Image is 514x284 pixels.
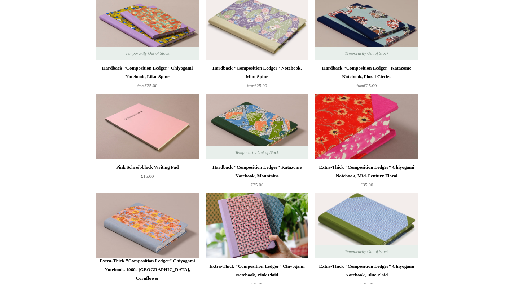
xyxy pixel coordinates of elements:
[338,245,396,258] span: Temporarily Out of Stock
[357,84,364,88] span: from
[118,47,176,60] span: Temporarily Out of Stock
[315,193,418,258] a: Extra-Thick "Composition Ledger" Chiyogami Notebook, Blue Plaid Extra-Thick "Composition Ledger" ...
[141,173,154,179] span: £15.00
[98,64,197,81] div: Hardback "Composition Ledger" Chiyogami Notebook, Lilac Spine
[360,182,373,187] span: £35.00
[206,94,308,159] img: Hardback "Composition Ledger" Katazome Notebook, Mountains
[96,94,199,159] a: Pink Schreibblock Writing Pad Pink Schreibblock Writing Pad
[251,182,264,187] span: £25.00
[247,84,254,88] span: from
[317,64,416,81] div: Hardback "Composition Ledger" Katazome Notebook, Floral Circles
[98,257,197,283] div: Extra-Thick "Composition Ledger" Chiyogami Notebook, 1960s [GEOGRAPHIC_DATA], Cornflower
[206,193,308,258] img: Extra-Thick "Composition Ledger" Chiyogami Notebook, Pink Plaid
[247,83,267,88] span: £25.00
[207,163,306,180] div: Hardback "Composition Ledger" Katazome Notebook, Mountains
[137,83,158,88] span: £25.00
[338,47,396,60] span: Temporarily Out of Stock
[315,163,418,192] a: Extra-Thick "Composition Ledger" Chiyogami Notebook, Mid-Century Floral £35.00
[206,163,308,192] a: Hardback "Composition Ledger" Katazome Notebook, Mountains £25.00
[98,163,197,172] div: Pink Schreibblock Writing Pad
[206,64,308,93] a: Hardback "Composition Ledger" Notebook, Mint Spine from£25.00
[96,193,199,258] img: Extra-Thick "Composition Ledger" Chiyogami Notebook, 1960s Japan, Cornflower
[357,83,377,88] span: £25.00
[228,146,286,159] span: Temporarily Out of Stock
[315,94,418,159] img: Extra-Thick "Composition Ledger" Chiyogami Notebook, Mid-Century Floral
[96,94,199,159] img: Pink Schreibblock Writing Pad
[206,94,308,159] a: Hardback "Composition Ledger" Katazome Notebook, Mountains Hardback "Composition Ledger" Katazome...
[96,163,199,192] a: Pink Schreibblock Writing Pad £15.00
[315,64,418,93] a: Hardback "Composition Ledger" Katazome Notebook, Floral Circles from£25.00
[96,193,199,258] a: Extra-Thick "Composition Ledger" Chiyogami Notebook, 1960s Japan, Cornflower Extra-Thick "Composi...
[315,193,418,258] img: Extra-Thick "Composition Ledger" Chiyogami Notebook, Blue Plaid
[315,94,418,159] a: Extra-Thick "Composition Ledger" Chiyogami Notebook, Mid-Century Floral Extra-Thick "Composition ...
[207,262,306,279] div: Extra-Thick "Composition Ledger" Chiyogami Notebook, Pink Plaid
[317,163,416,180] div: Extra-Thick "Composition Ledger" Chiyogami Notebook, Mid-Century Floral
[137,84,145,88] span: from
[207,64,306,81] div: Hardback "Composition Ledger" Notebook, Mint Spine
[317,262,416,279] div: Extra-Thick "Composition Ledger" Chiyogami Notebook, Blue Plaid
[206,193,308,258] a: Extra-Thick "Composition Ledger" Chiyogami Notebook, Pink Plaid Extra-Thick "Composition Ledger" ...
[96,64,199,93] a: Hardback "Composition Ledger" Chiyogami Notebook, Lilac Spine from£25.00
